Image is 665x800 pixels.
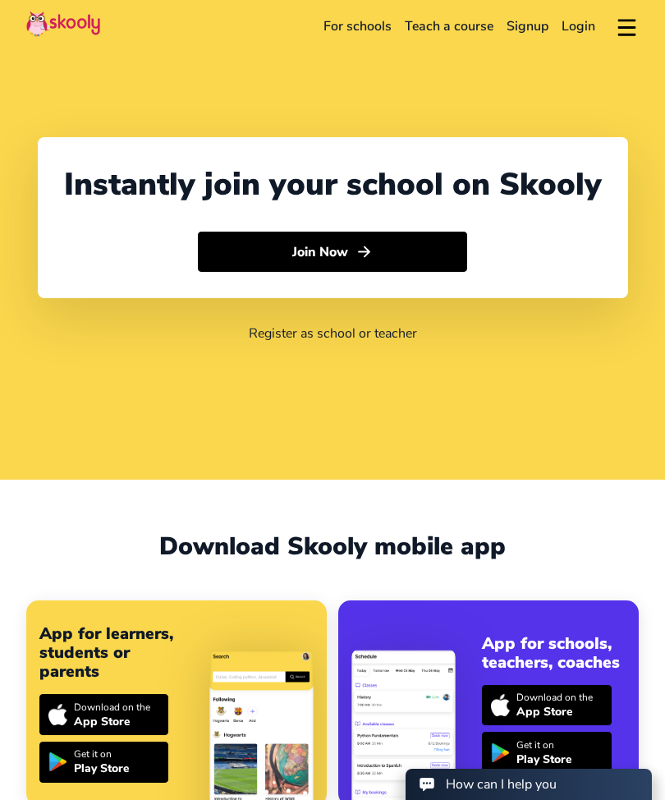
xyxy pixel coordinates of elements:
a: Download on theApp Store [39,694,168,735]
div: App Store [74,714,150,729]
a: Get it onPlay Store [482,732,611,773]
a: Signup [500,13,555,39]
div: App for learners, students or parents [39,624,183,681]
img: icon-apple [491,694,510,716]
div: Play Store [516,752,571,767]
button: menu outline [615,12,639,39]
a: Login [555,13,602,39]
div: App for schools, teachers, coaches [482,634,626,672]
a: Teach a course [398,13,500,39]
a: For schools [317,13,398,39]
img: icon-playstore [491,743,510,762]
img: Skooly [26,11,100,37]
a: Get it onPlay Store [39,742,168,783]
div: Download on the [516,691,593,704]
div: Instantly join your school on Skooly [64,163,602,205]
div: Get it on [516,738,571,752]
div: App Store [516,704,593,720]
a: Download on theApp Store [482,685,611,726]
div: Download on the [74,701,150,714]
a: Register as school or teacher [249,324,417,343]
button: Join Nowarrow forward outline [198,232,467,273]
div: Download Skooly mobile app [26,532,639,561]
img: icon-playstore [48,752,67,771]
div: Get it on [74,747,129,761]
img: icon-apple [48,704,67,726]
ion-icon: arrow forward outline [355,243,373,260]
div: Play Store [74,761,129,776]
